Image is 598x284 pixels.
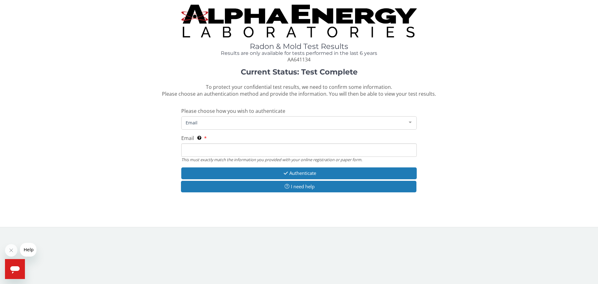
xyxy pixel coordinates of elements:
[181,51,417,56] h4: Results are only available for tests performed in the last 6 years
[181,135,194,142] span: Email
[287,56,311,63] span: AA641134
[241,67,358,76] strong: Current Status: Test Complete
[181,167,417,179] button: Authenticate
[162,84,436,98] span: To protect your confidential test results, we need to confirm some information. Please choose an ...
[20,243,36,257] iframe: Message from company
[5,259,25,279] iframe: Button to launch messaging window
[181,42,417,51] h1: Radon & Mold Test Results
[184,119,404,126] span: Email
[181,181,416,192] button: I need help
[181,5,417,37] img: TightCrop.jpg
[181,157,417,162] div: This must exactly match the information you provided with your online registration or paper form.
[181,108,285,114] span: Please choose how you wish to authenticate
[5,244,17,257] iframe: Close message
